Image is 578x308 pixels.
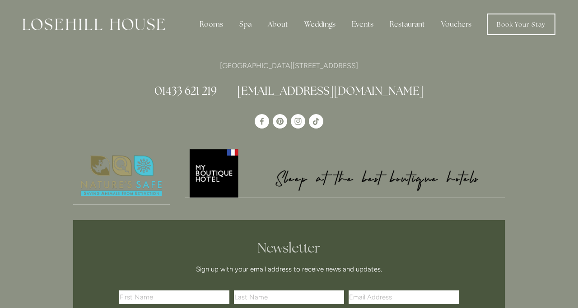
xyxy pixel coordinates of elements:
[434,15,479,33] a: Vouchers
[273,114,287,129] a: Pinterest
[382,15,432,33] div: Restaurant
[232,15,259,33] div: Spa
[154,83,217,98] a: 01433 621 219
[122,264,456,275] p: Sign up with your email address to receive news and updates.
[297,15,343,33] div: Weddings
[73,60,505,72] p: [GEOGRAPHIC_DATA][STREET_ADDRESS]
[192,15,230,33] div: Rooms
[487,14,555,35] a: Book Your Stay
[255,114,269,129] a: Losehill House Hotel & Spa
[309,114,323,129] a: TikTok
[345,15,381,33] div: Events
[185,147,505,198] img: My Boutique Hotel - Logo
[349,290,459,304] input: Email Address
[237,83,424,98] a: [EMAIL_ADDRESS][DOMAIN_NAME]
[122,240,456,256] h2: Newsletter
[73,147,170,204] img: Nature's Safe - Logo
[23,18,165,30] img: Losehill House
[261,15,295,33] div: About
[234,290,344,304] input: Last Name
[291,114,305,129] a: Instagram
[119,290,229,304] input: First Name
